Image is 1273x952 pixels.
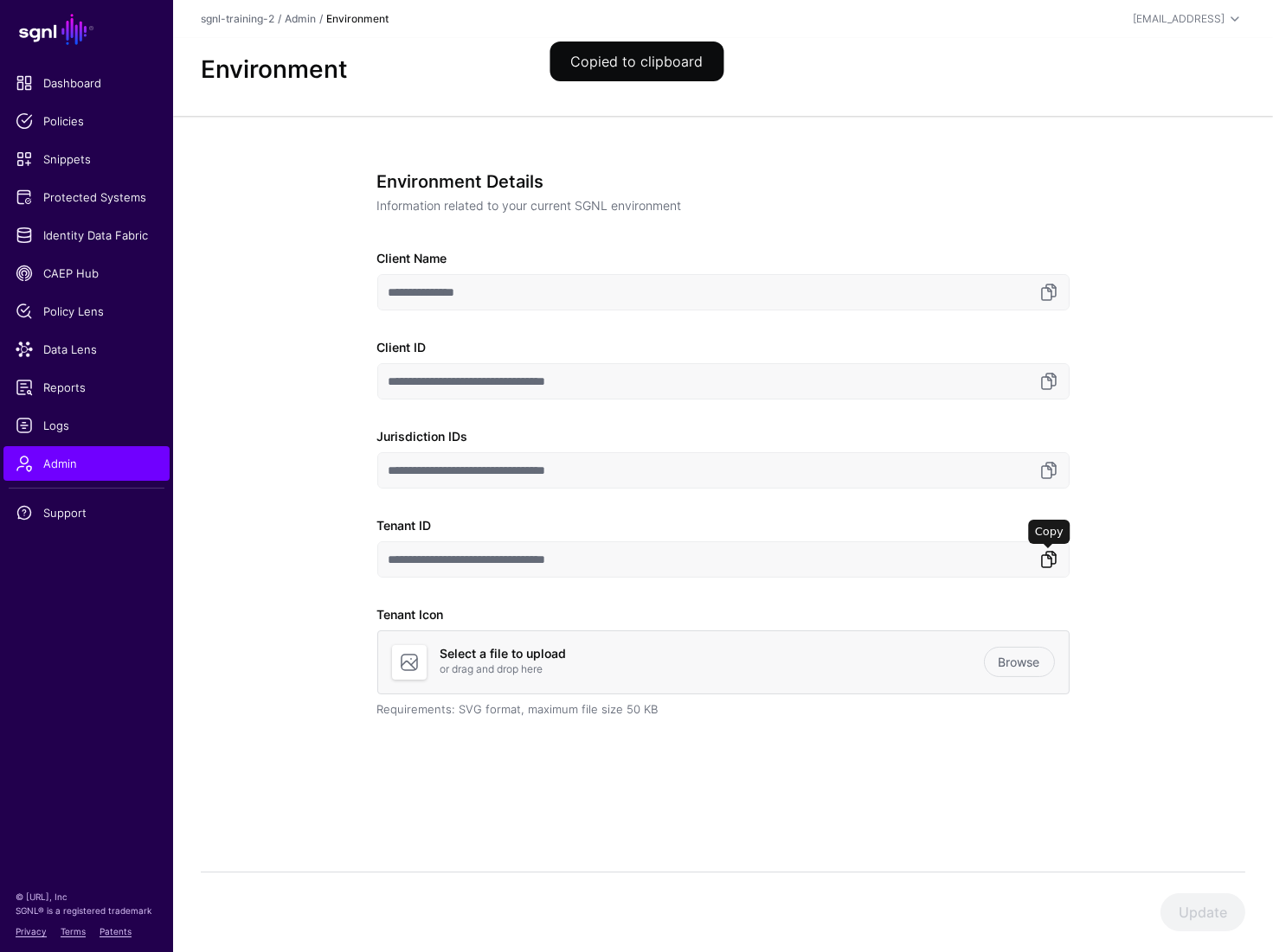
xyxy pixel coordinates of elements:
a: Identity Data Fabric [3,218,170,252]
span: Logs [16,417,158,434]
span: Data Lens [16,341,158,358]
a: Browse [984,647,1055,677]
label: Tenant Icon [377,605,444,623]
label: Tenant ID [377,516,432,534]
span: Support [16,504,158,521]
p: or drag and drop here [440,661,984,677]
span: Identity Data Fabric [16,227,158,244]
strong: Environment [326,12,389,25]
div: Copy [1028,520,1070,544]
div: / [316,11,326,27]
a: Policy Lens [3,294,170,329]
h4: Select a file to upload [440,647,984,661]
a: sgnl-training-2 [201,12,274,25]
a: Dashboard [3,66,170,100]
span: Snippets [16,150,158,168]
p: Information related to your current SGNL environment [377,196,1056,214]
a: Admin [285,12,316,25]
a: Logs [3,408,170,443]
a: SGNL [10,10,163,48]
a: CAEP Hub [3,256,170,291]
h2: Environment [201,55,1245,85]
span: Admin [16,455,158,472]
h3: Environment Details [377,171,1056,192]
span: CAEP Hub [16,265,158,282]
span: Dashboard [16,74,158,92]
a: Admin [3,446,170,481]
span: Policy Lens [16,303,158,320]
div: Requirements: SVG format, maximum file size 50 KB [377,701,1070,719]
a: Privacy [16,926,47,936]
a: Policies [3,104,170,138]
a: Patents [100,926,132,936]
label: Jurisdiction IDs [377,427,468,445]
a: Protected Systems [3,180,170,214]
a: Terms [61,926,86,936]
span: Reports [16,379,158,396]
div: Copied to clipboard [550,42,723,81]
p: SGNL® is a registered trademark [16,904,158,917]
a: Reports [3,370,170,405]
label: Client Name [377,249,447,267]
a: Snippets [3,142,170,176]
span: Policies [16,112,158,130]
label: Client ID [377,338,427,356]
a: Data Lens [3,332,170,367]
div: [EMAIL_ADDRESS] [1133,11,1225,27]
div: / [274,11,285,27]
span: Protected Systems [16,188,158,206]
p: © [URL], Inc [16,890,158,904]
